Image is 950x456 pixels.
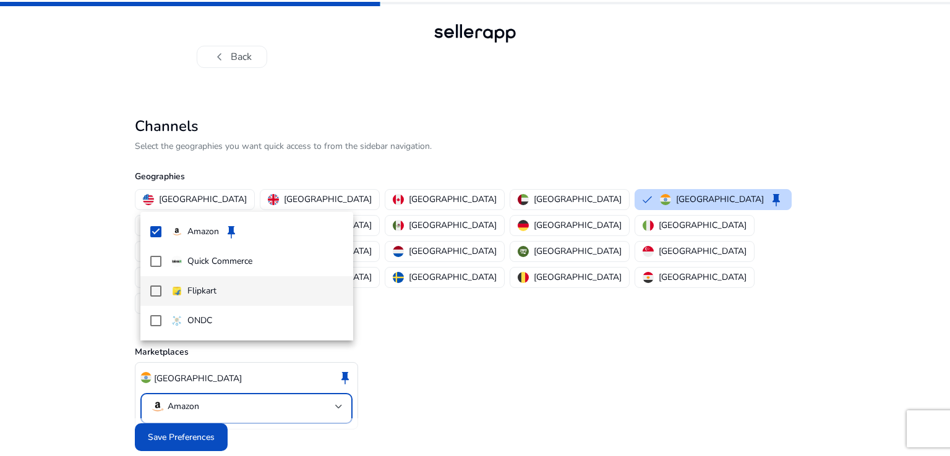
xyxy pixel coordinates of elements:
img: flipkart.svg [171,285,182,297]
img: quick-commerce.gif [171,256,182,267]
p: Quick Commerce [187,255,252,268]
p: Flipkart [187,284,216,298]
p: ONDC [187,314,212,327]
p: Amazon [187,225,219,239]
img: ondc-sm.webp [171,315,182,326]
img: amazon.svg [171,226,182,237]
span: keep [224,224,239,239]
